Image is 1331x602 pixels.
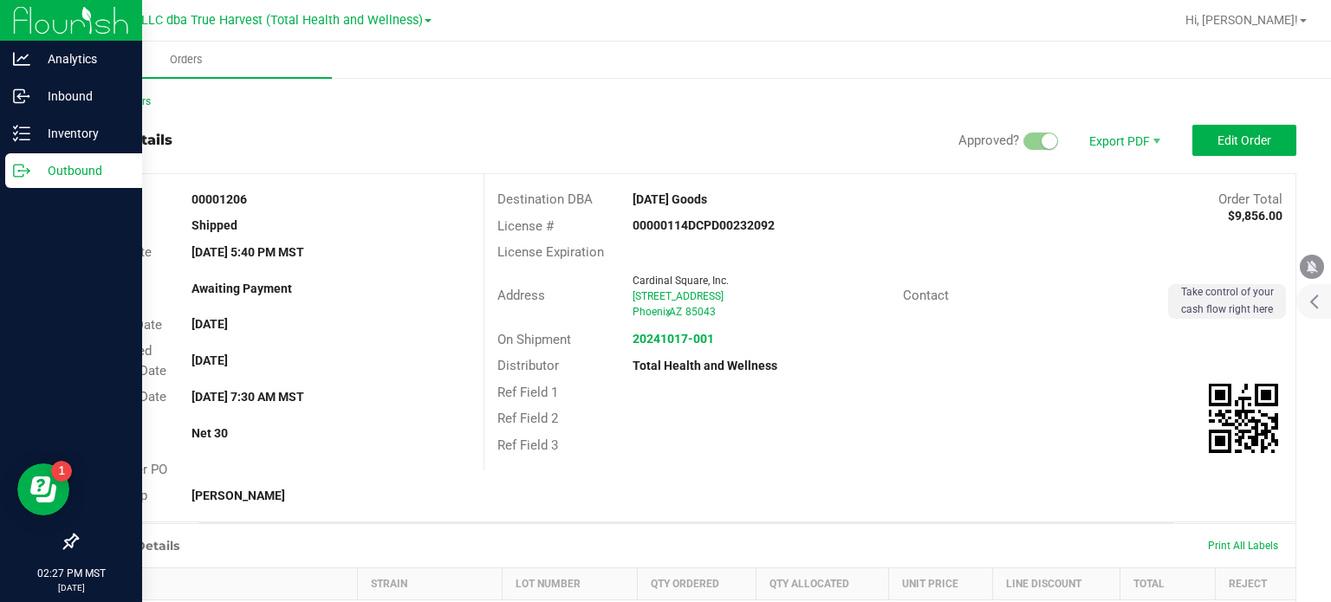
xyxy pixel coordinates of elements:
[756,567,888,599] th: Qty Allocated
[497,218,554,234] span: License #
[192,426,228,440] strong: Net 30
[30,160,134,181] p: Outbound
[497,411,558,426] span: Ref Field 2
[192,282,292,295] strong: Awaiting Payment
[13,87,30,105] inline-svg: Inbound
[357,567,502,599] th: Strain
[889,567,993,599] th: Unit Price
[497,358,559,373] span: Distributor
[1209,384,1278,453] qrcode: 00001206
[497,191,593,207] span: Destination DBA
[1217,133,1271,147] span: Edit Order
[669,306,682,318] span: AZ
[633,359,777,372] strong: Total Health and Wellness
[50,13,423,28] span: DXR FINANCE 4 LLC dba True Harvest (Total Health and Wellness)
[1215,567,1295,599] th: Reject
[633,290,724,302] span: [STREET_ADDRESS]
[8,566,134,581] p: 02:27 PM MST
[497,385,558,400] span: Ref Field 1
[1192,125,1296,156] button: Edit Order
[17,463,69,515] iframe: Resource center
[192,489,285,502] strong: [PERSON_NAME]
[667,306,669,318] span: ,
[8,581,134,594] p: [DATE]
[958,133,1019,148] span: Approved?
[992,567,1120,599] th: Line Discount
[903,288,949,303] span: Contact
[637,567,756,599] th: Qty Ordered
[497,244,604,260] span: License Expiration
[1208,540,1278,552] span: Print All Labels
[30,49,134,69] p: Analytics
[1185,13,1298,27] span: Hi, [PERSON_NAME]!
[146,52,226,68] span: Orders
[497,288,545,303] span: Address
[1209,384,1278,453] img: Scan me!
[13,125,30,142] inline-svg: Inventory
[633,218,775,232] strong: 00000114DCPD00232092
[192,390,304,404] strong: [DATE] 7:30 AM MST
[1120,567,1215,599] th: Total
[30,86,134,107] p: Inbound
[30,123,134,144] p: Inventory
[13,162,30,179] inline-svg: Outbound
[192,218,237,232] strong: Shipped
[13,50,30,68] inline-svg: Analytics
[1228,209,1282,223] strong: $9,856.00
[78,567,358,599] th: Item
[192,353,228,367] strong: [DATE]
[497,437,558,453] span: Ref Field 3
[1071,125,1175,156] li: Export PDF
[633,332,714,346] a: 20241017-001
[192,317,228,331] strong: [DATE]
[685,306,716,318] span: 85043
[502,567,637,599] th: Lot Number
[192,245,304,259] strong: [DATE] 5:40 PM MST
[497,332,571,347] span: On Shipment
[51,461,72,482] iframe: Resource center unread badge
[633,192,707,206] strong: [DATE] Goods
[192,192,247,206] strong: 00001206
[42,42,332,78] a: Orders
[1218,191,1282,207] span: Order Total
[633,306,671,318] span: Phoenix
[633,275,729,287] span: Cardinal Square, Inc.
